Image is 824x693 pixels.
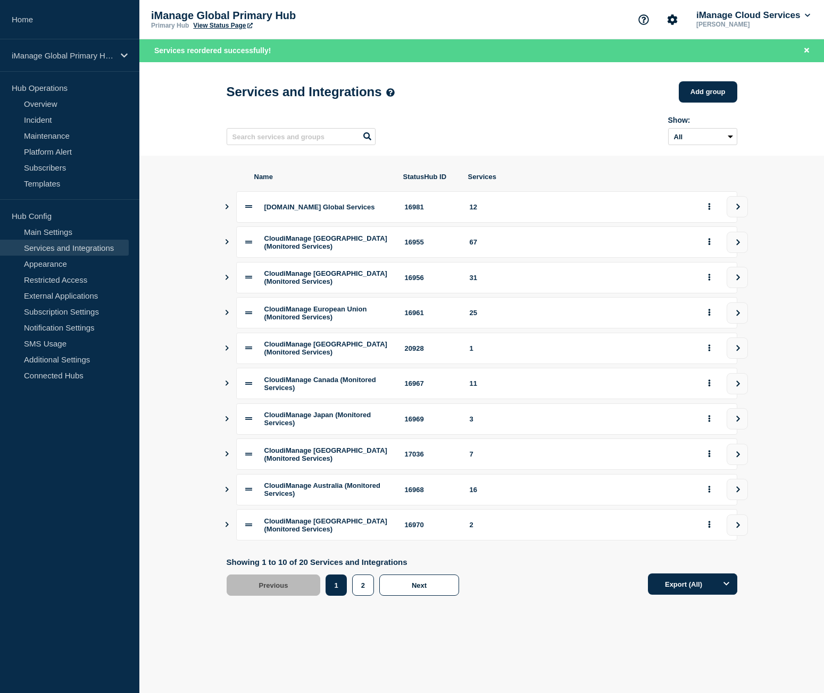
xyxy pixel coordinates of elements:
button: 1 [326,574,346,596]
div: 67 [470,238,690,246]
button: Show services [224,191,230,223]
div: 1 [470,344,690,352]
div: 16981 [405,203,457,211]
button: Previous [227,574,321,596]
span: CloudiManage [GEOGRAPHIC_DATA] (Monitored Services) [264,234,387,250]
div: 16967 [405,379,457,387]
button: view group [727,408,748,429]
span: CloudiManage [GEOGRAPHIC_DATA] (Monitored Services) [264,269,387,285]
select: Archived [668,128,737,145]
button: view group [727,514,748,536]
button: group actions [703,481,716,498]
div: 16955 [405,238,457,246]
p: iManage Global Primary Hub [151,10,364,22]
div: 16969 [405,415,457,423]
button: Show services [224,333,230,364]
button: view group [727,444,748,465]
button: Support [632,9,655,31]
div: 7 [470,450,690,458]
span: Next [412,581,427,589]
button: Add group [679,81,737,103]
div: 2 [470,521,690,529]
span: Previous [259,581,288,589]
span: Services [468,173,690,181]
button: view group [727,337,748,359]
button: Show services [224,297,230,328]
button: group actions [703,234,716,250]
p: iManage Global Primary Hub [12,51,114,60]
button: Close banner [800,45,813,57]
button: group actions [703,446,716,462]
button: Show services [224,226,230,258]
button: Account settings [661,9,684,31]
button: view group [727,267,748,288]
div: 16961 [405,309,457,317]
span: CloudiManage Canada (Monitored Services) [264,376,376,392]
button: Show services [224,368,230,399]
button: Export (All) [648,573,737,595]
div: 31 [470,274,690,282]
span: CloudiManage European Union (Monitored Services) [264,305,367,321]
div: 16956 [405,274,457,282]
span: Services reordered successfully! [154,46,271,55]
span: StatusHub ID [403,173,455,181]
button: group actions [703,340,716,357]
button: view group [727,196,748,217]
button: group actions [703,411,716,427]
p: [PERSON_NAME] [694,21,805,28]
button: group actions [703,199,716,215]
span: CloudiManage [GEOGRAPHIC_DATA] (Monitored Services) [264,446,387,462]
button: view group [727,479,748,500]
p: Showing 1 to 10 of 20 Services and Integrations [227,557,465,567]
div: 12 [470,203,690,211]
button: group actions [703,269,716,286]
div: 3 [470,415,690,423]
button: group actions [703,375,716,392]
p: Primary Hub [151,22,189,29]
button: group actions [703,517,716,533]
div: 16968 [405,486,457,494]
span: CloudiManage [GEOGRAPHIC_DATA] (Monitored Services) [264,340,387,356]
span: CloudiManage Japan (Monitored Services) [264,411,371,427]
h1: Services and Integrations [227,84,395,99]
div: 16 [470,486,690,494]
div: 20928 [405,344,457,352]
button: Show services [224,403,230,435]
button: Options [716,573,737,595]
span: CloudiManage Australia (Monitored Services) [264,481,380,497]
button: Show services [224,474,230,505]
div: Show: [668,116,737,124]
button: Next [379,574,459,596]
div: 17036 [405,450,457,458]
a: View Status Page [193,22,252,29]
input: Search services and groups [227,128,376,145]
button: iManage Cloud Services [694,10,812,21]
span: CloudiManage [GEOGRAPHIC_DATA] (Monitored Services) [264,517,387,533]
button: 2 [352,574,374,596]
button: view group [727,232,748,253]
button: Show services [224,438,230,470]
div: 11 [470,379,690,387]
div: 16970 [405,521,457,529]
span: Name [254,173,390,181]
span: [DOMAIN_NAME] Global Services [264,203,375,211]
button: view group [727,302,748,324]
button: group actions [703,305,716,321]
div: 25 [470,309,690,317]
button: Show services [224,262,230,293]
button: view group [727,373,748,394]
button: Show services [224,509,230,540]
